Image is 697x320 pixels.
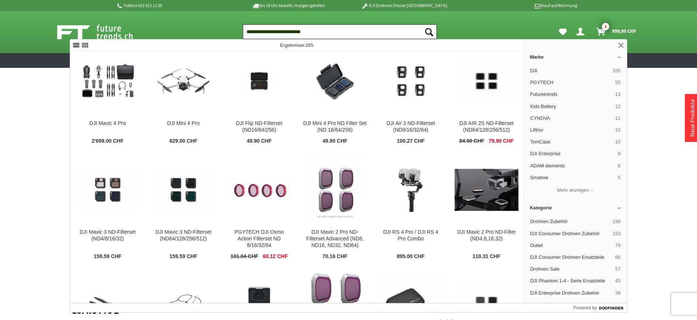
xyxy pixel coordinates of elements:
[530,266,613,272] span: Drohnen Sale
[227,57,291,105] img: DJI Flip ND-Filterset (ND16/64/256)
[618,163,620,169] span: 6
[573,24,590,39] a: Dein Konto
[459,138,484,145] span: 84.90 CHF
[231,1,346,10] p: Bis 16 Uhr bestellt, morgen geliefert.
[346,1,462,10] p: DJI Drohnen Dealer [GEOGRAPHIC_DATA]
[263,253,288,260] span: 60.12 CHF
[615,278,620,284] span: 45
[70,42,145,150] a: DJI Mavic 4 Pro DJI Mavic 4 Pro 2'699.00 CHF
[231,253,258,260] span: 101.04 CHF
[530,290,613,296] span: DJI Enterprise Drohnen Zubehör
[227,179,291,201] img: PGYTECH DJI Osmo Action Filterset ND 8/16/32/64
[169,253,197,260] span: 159.59 CHF
[322,138,348,145] span: 49.90 CHF
[615,103,620,110] span: 12
[169,138,197,145] span: 829.00 CHF
[489,138,514,145] span: 79.90 CHF
[530,174,615,181] span: Smatree
[593,24,640,39] a: Warenkorb
[373,42,448,150] a: DJI Air 3 ND-Filterset (ND8/16/32/64) DJI Air 3 ND-Filterset (ND8/16/32/64) 100.27 CHF
[303,229,367,249] div: DJI Mavic 2 Pro ND-Filterset Advanced (ND8, ND16, ND32, ND64)
[379,60,442,102] img: DJI Air 3 ND-Filterset (ND8/16/32/64)
[297,151,373,266] a: DJI Mavic 2 Pro ND-Filterset Advanced (ND8, ND16, ND32, ND64) DJI Mavic 2 Pro ND-Filterset Advanc...
[146,151,221,266] a: DJI Mavic 3 ND-Filterset (ND64/128/256/512) DJI Mavic 3 ND-Filterset (ND64/128/256/512) 159.59 CHF
[615,91,620,98] span: 13
[152,120,215,127] div: DJI Mini 4 Pro
[221,151,297,266] a: PGYTECH DJI Osmo Action Filterset ND 8/16/32/64 PGYTECH DJI Osmo Action Filterset ND 8/16/32/64 1...
[455,60,518,102] img: DJI AIR 2S ND-Filterset (ND64/128/256/512)
[303,56,367,107] img: DJI Mini 4 Pro ND Filter Set (ND 16/64/256)
[524,51,627,63] a: Marke
[615,254,620,261] span: 66
[602,23,609,30] span: 1
[379,120,442,133] div: DJI Air 3 ND-Filterset (ND8/16/32/64)
[94,253,121,260] span: 159.59 CHF
[280,42,313,48] span: Ergebnisse:
[70,151,145,266] a: DJI Mavic 3 ND-Filterset (ND4/8/16/32) DJI Mavic 3 ND-Filterset (ND4/8/16/32) 159.59 CHF
[243,24,437,39] input: Produkt, Marke, Kategorie, EAN, Artikelnummer…
[462,1,577,10] p: Kauf auf Rechnung
[530,278,613,284] span: DJI Phantom 1-4 - Serie Ersatzteile
[221,42,297,150] a: DJI Flip ND-Filterset (ND16/64/256) DJI Flip ND-Filterset (ND16/64/256) 49.90 CHF
[76,57,139,105] img: DJI Mavic 4 Pro
[615,127,620,133] span: 10
[530,79,613,86] span: PGYTECH
[92,138,124,145] span: 2'699.00 CHF
[421,24,437,39] button: Suchen
[530,254,613,261] span: DJI Consumer Drohnen Ersatzteile
[379,229,442,242] div: DJI RS 4 Pro / DJI RS 4 Pro Combo
[530,103,613,110] span: Kids Battery
[152,49,215,113] img: DJI Mini 4 Pro
[76,120,139,127] div: DJI Mavic 4 Pro
[530,139,613,145] span: TomCase
[449,151,524,266] a: DJI Mavic 2 Pro ND-Filter (ND4,8,16,32) DJI Mavic 2 Pro ND-Filter (ND4,8,16,32) 110.31 CHF
[530,91,613,98] span: Futuretrends
[615,302,620,308] span: 38
[397,138,424,145] span: 100.27 CHF
[303,120,367,133] div: DJI Mini 4 Pro ND Filter Set (ND 16/64/256)
[615,115,620,122] span: 11
[530,302,613,308] span: DJI Mavic 3 Zubehör
[530,115,613,122] span: CYNOVA
[455,169,518,211] img: DJI Mavic 2 Pro ND-Filter (ND4,8,16,32)
[573,303,627,312] a: Powered by
[247,138,272,145] span: 49.90 CHF
[524,202,627,213] a: Kategorie
[397,253,424,260] span: 895.00 CHF
[76,169,139,211] img: DJI Mavic 3 ND-Filterset (ND4/8/16/32)
[455,120,518,133] div: DJI AIR 2S ND-Filterset (ND64/128/256/512)
[379,158,442,222] img: DJI RS 4 Pro / DJI RS 4 Pro Combo
[530,150,615,157] span: DJI Enterprise
[72,306,393,316] h2: DJI RC Pro 2
[146,42,221,150] a: DJI Mini 4 Pro DJI Mini 4 Pro 829.00 CHF
[57,23,149,41] img: Shop Futuretrends - zur Startseite wechseln
[573,305,597,311] span: Powered by
[530,242,613,249] span: Outlet
[615,290,620,296] span: 38
[530,218,610,225] span: Drohnen Zubehör
[455,229,518,242] div: DJI Mavic 2 Pro ND-Filter (ND4,8,16,32)
[615,266,620,272] span: 57
[227,229,291,249] div: PGYTECH DJI Osmo Action Filterset ND 8/16/32/64
[116,1,231,10] p: Hotline 032 511 11 03
[527,184,624,196] button: Mehr anzeigen…
[530,230,610,237] span: DJI Consumer Drohnen Zubehör
[473,253,500,260] span: 110.31 CHF
[530,67,610,74] span: DJI
[613,218,621,225] span: 198
[306,42,314,48] span: 265
[152,169,215,211] img: DJI Mavic 3 ND-Filterset (ND64/128/256/512)
[618,150,620,157] span: 9
[373,151,448,266] a: DJI RS 4 Pro / DJI RS 4 Pro Combo DJI RS 4 Pro / DJI RS 4 Pro Combo 895.00 CHF
[555,24,570,39] a: Meine Favoriten
[530,163,615,169] span: ADAM elements
[615,79,620,86] span: 55
[303,158,367,222] img: DJI Mavic 2 Pro ND-Filterset Advanced (ND8, ND16, ND32, ND64)
[613,67,621,74] span: 105
[530,127,613,133] span: Lifthor
[615,242,620,249] span: 79
[449,42,524,150] a: DJI AIR 2S ND-Filterset (ND64/128/256/512) DJI AIR 2S ND-Filterset (ND64/128/256/512) 84.90 CHF 7...
[297,42,373,150] a: DJI Mini 4 Pro ND Filter Set (ND 16/64/256) DJI Mini 4 Pro ND Filter Set (ND 16/64/256) 49.90 CHF
[689,99,696,137] a: Neue Produkte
